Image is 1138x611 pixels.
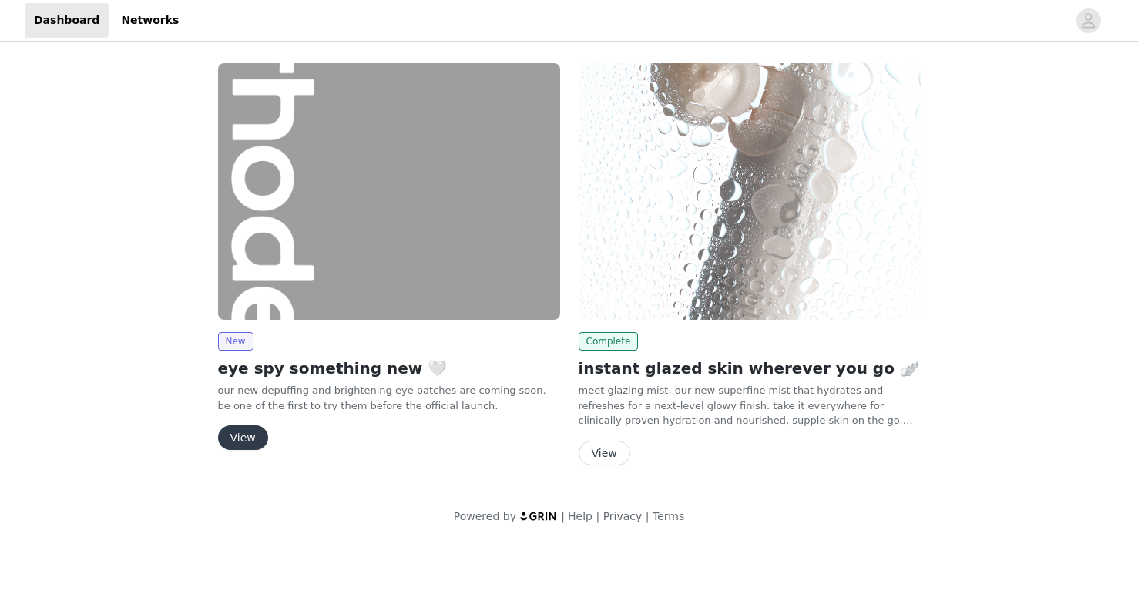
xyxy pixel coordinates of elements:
span: Complete [579,332,639,351]
span: | [596,510,599,522]
a: Networks [112,3,188,38]
div: avatar [1081,8,1096,33]
button: View [218,425,268,450]
a: Dashboard [25,3,109,38]
h2: instant glazed skin wherever you go 🪽 [579,357,921,380]
a: Privacy [603,510,643,522]
img: rhode skin [579,63,921,320]
button: View [579,441,630,465]
img: logo [519,511,558,521]
span: New [218,332,253,351]
span: | [561,510,565,522]
span: Powered by [454,510,516,522]
p: meet glazing mist, our new superfine mist that hydrates and refreshes for a next-level glowy fini... [579,383,921,428]
a: View [579,448,630,459]
img: rhode skin [218,63,560,320]
h2: eye spy something new 🤍 [218,357,560,380]
p: our new depuffing and brightening eye patches are coming soon. be one of the first to try them be... [218,383,560,413]
a: Help [568,510,592,522]
a: View [218,432,268,444]
a: Terms [653,510,684,522]
span: | [646,510,650,522]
